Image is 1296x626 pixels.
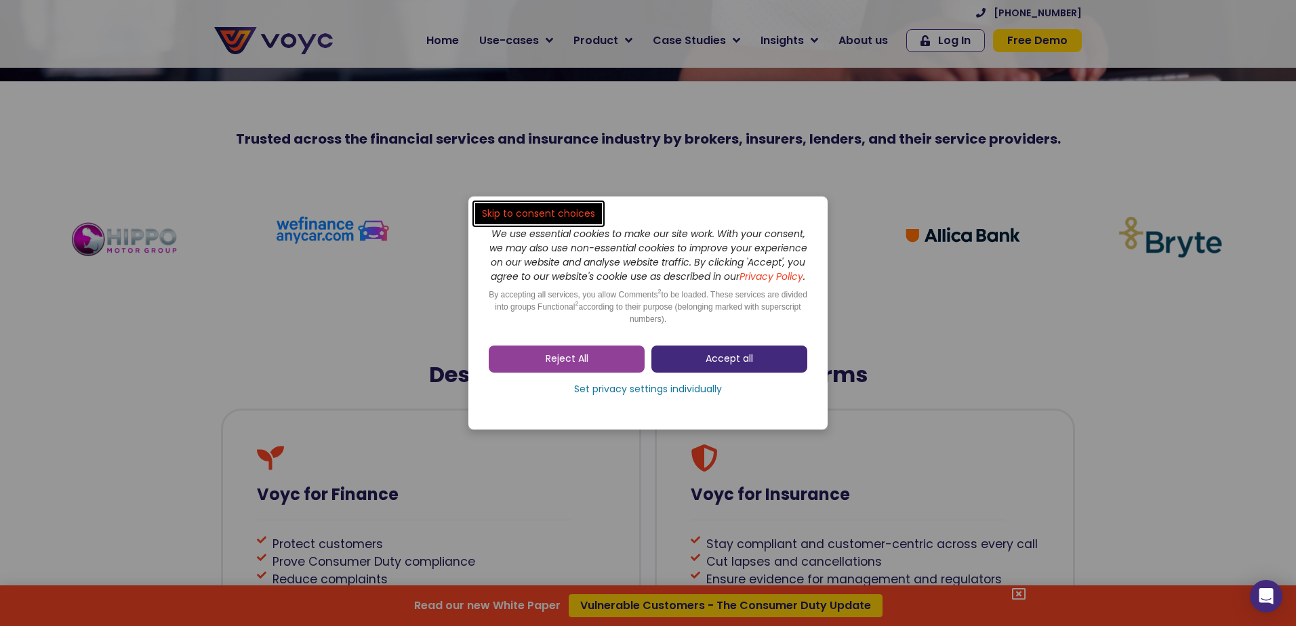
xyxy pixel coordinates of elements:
sup: 2 [658,288,662,295]
span: Set privacy settings individually [574,383,722,396]
span: Reject All [546,352,588,366]
a: Reject All [489,346,645,373]
i: We use essential cookies to make our site work. With your consent, we may also use non-essential ... [489,227,807,283]
a: Privacy Policy [740,270,803,283]
sup: 2 [575,300,578,307]
a: Skip to consent choices [475,203,602,224]
span: By accepting all services, you allow Comments to be loaded. These services are divided into group... [489,290,807,324]
a: Set privacy settings individually [489,379,807,400]
a: Accept all [651,346,807,373]
span: Accept all [706,352,753,366]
